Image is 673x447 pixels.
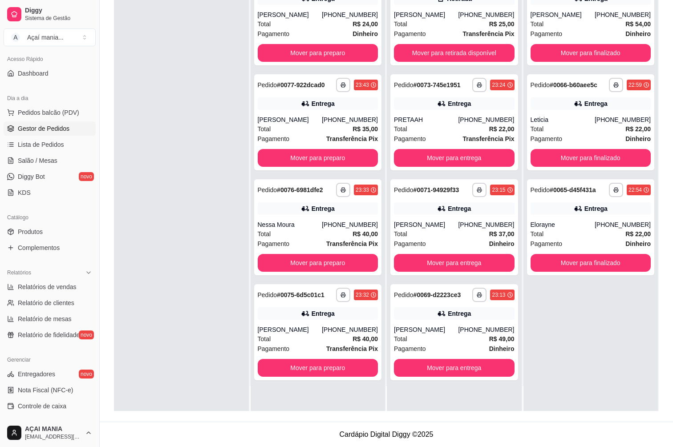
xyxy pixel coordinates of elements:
[258,81,277,89] span: Pedido
[4,367,96,381] a: Entregadoresnovo
[595,115,651,124] div: [PHONE_NUMBER]
[258,220,322,229] div: Nessa Moura
[4,383,96,397] a: Nota Fiscal (NFC-e)
[18,282,77,291] span: Relatórios de vendas
[4,91,96,105] div: Dia a dia
[595,10,651,19] div: [PHONE_NUMBER]
[458,115,514,124] div: [PHONE_NUMBER]
[322,325,378,334] div: [PHONE_NUMBER]
[628,81,642,89] div: 22:59
[277,186,323,193] strong: # 0076-6981dfe2
[322,115,378,124] div: [PHONE_NUMBER]
[625,125,651,133] strong: R$ 22,00
[18,402,66,411] span: Controle de caixa
[258,291,277,298] span: Pedido
[258,229,271,239] span: Total
[414,81,461,89] strong: # 0073-745e1951
[322,220,378,229] div: [PHONE_NUMBER]
[4,66,96,81] a: Dashboard
[458,325,514,334] div: [PHONE_NUMBER]
[531,220,595,229] div: Elorayne
[489,240,515,247] strong: Dinheiro
[531,115,595,124] div: Leticia
[100,422,673,447] footer: Cardápio Digital Diggy © 2025
[531,254,651,272] button: Mover para finalizado
[4,185,96,200] a: KDS
[489,335,515,342] strong: R$ 49,00
[356,81,369,89] div: 23:43
[4,52,96,66] div: Acesso Rápido
[18,156,57,165] span: Salão / Mesas
[356,186,369,193] div: 23:33
[414,291,461,298] strong: # 0069-d2223ce3
[18,418,65,427] span: Controle de fiado
[18,172,45,181] span: Diggy Bot
[4,415,96,429] a: Controle de fiado
[394,81,414,89] span: Pedido
[322,10,378,19] div: [PHONE_NUMBER]
[394,115,458,124] div: PRETAAH
[394,344,426,354] span: Pagamento
[258,334,271,344] span: Total
[489,20,515,28] strong: R$ 25,00
[4,399,96,413] a: Controle de caixa
[18,243,60,252] span: Complementos
[27,33,64,42] div: Açaí mania ...
[448,309,471,318] div: Entrega
[531,44,651,62] button: Mover para finalizado
[258,239,290,249] span: Pagamento
[18,124,69,133] span: Gestor de Pedidos
[394,229,407,239] span: Total
[458,10,514,19] div: [PHONE_NUMBER]
[458,220,514,229] div: [PHONE_NUMBER]
[18,227,43,236] span: Produtos
[353,230,378,238] strong: R$ 40,00
[463,30,515,37] strong: Transferência Pix
[492,186,505,193] div: 23:15
[394,149,515,167] button: Mover para entrega
[258,44,378,62] button: Mover para preparo
[4,296,96,310] a: Relatório de clientes
[4,153,96,168] a: Salão / Mesas
[489,345,515,352] strong: Dinheiro
[394,44,515,62] button: Mover para retirada disponível
[258,149,378,167] button: Mover para preparo
[326,240,378,247] strong: Transferência Pix
[18,298,74,307] span: Relatório de clientes
[448,99,471,108] div: Entrega
[18,108,79,117] span: Pedidos balcão (PDV)
[258,124,271,134] span: Total
[394,134,426,144] span: Pagamento
[4,280,96,294] a: Relatórios de vendas
[394,334,407,344] span: Total
[448,204,471,213] div: Entrega
[258,10,322,19] div: [PERSON_NAME]
[25,7,92,15] span: Diggy
[414,186,459,193] strong: # 0071-94929f33
[531,134,563,144] span: Pagamento
[584,204,608,213] div: Entrega
[18,314,72,323] span: Relatório de mesas
[4,105,96,120] button: Pedidos balcão (PDV)
[258,186,277,193] span: Pedido
[531,186,550,193] span: Pedido
[277,81,324,89] strong: # 0077-922dcad0
[18,188,31,197] span: KDS
[353,335,378,342] strong: R$ 40,00
[258,134,290,144] span: Pagamento
[584,99,608,108] div: Entrega
[595,220,651,229] div: [PHONE_NUMBER]
[18,330,80,339] span: Relatório de fidelidade
[394,325,458,334] div: [PERSON_NAME]
[312,309,335,318] div: Entrega
[258,359,378,377] button: Mover para preparo
[4,137,96,152] a: Lista de Pedidos
[550,81,597,89] strong: # 0066-b60aee5c
[18,370,55,379] span: Entregadores
[312,204,335,213] div: Entrega
[4,241,96,255] a: Complementos
[625,135,651,142] strong: Dinheiro
[625,20,651,28] strong: R$ 54,00
[4,353,96,367] div: Gerenciar
[25,15,92,22] span: Sistema de Gestão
